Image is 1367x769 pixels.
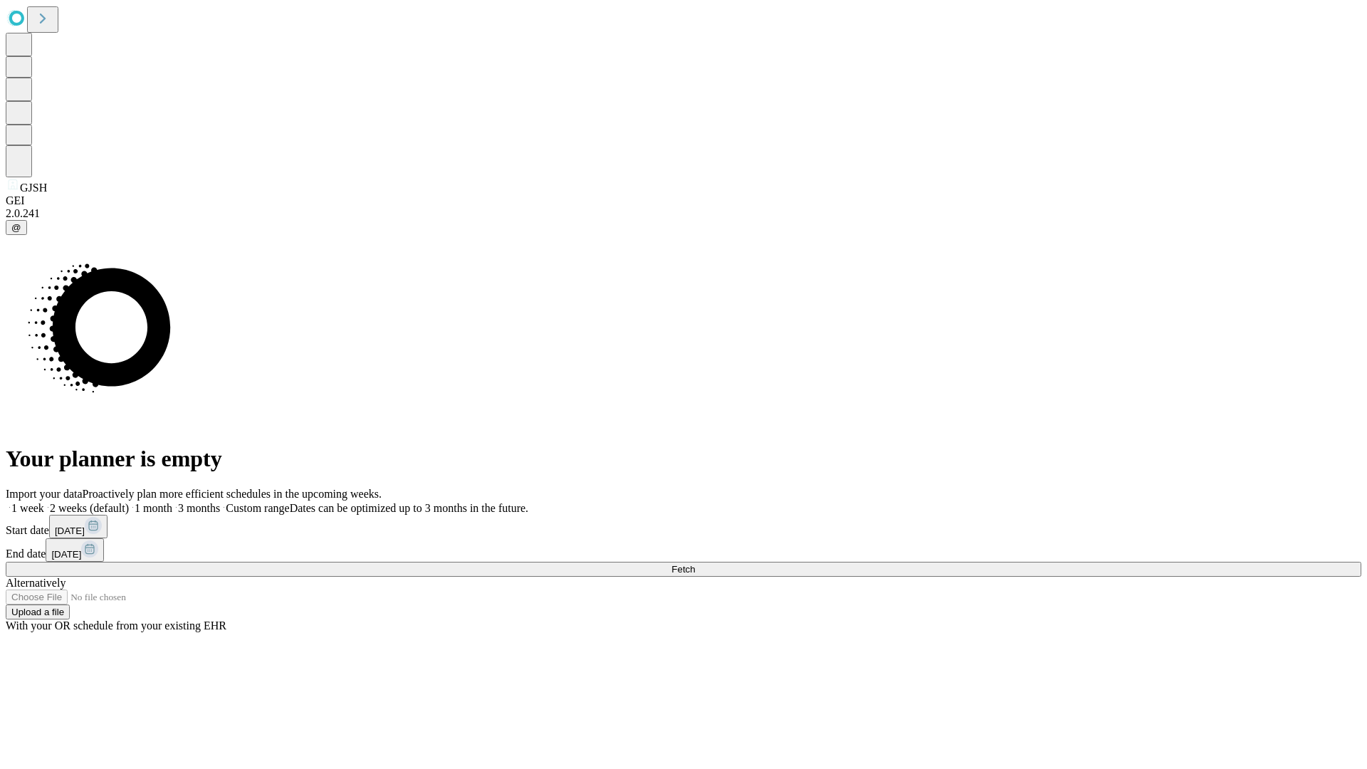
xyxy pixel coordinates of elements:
button: [DATE] [49,515,108,538]
span: 2 weeks (default) [50,502,129,514]
span: [DATE] [55,525,85,536]
span: 3 months [178,502,220,514]
span: Import your data [6,488,83,500]
div: End date [6,538,1361,562]
span: @ [11,222,21,233]
span: Custom range [226,502,289,514]
span: GJSH [20,182,47,194]
span: 1 week [11,502,44,514]
div: GEI [6,194,1361,207]
span: With your OR schedule from your existing EHR [6,619,226,632]
div: Start date [6,515,1361,538]
span: Fetch [671,564,695,575]
span: Dates can be optimized up to 3 months in the future. [290,502,528,514]
button: @ [6,220,27,235]
span: Alternatively [6,577,66,589]
h1: Your planner is empty [6,446,1361,472]
div: 2.0.241 [6,207,1361,220]
button: Fetch [6,562,1361,577]
span: 1 month [135,502,172,514]
button: [DATE] [46,538,104,562]
button: Upload a file [6,605,70,619]
span: [DATE] [51,549,81,560]
span: Proactively plan more efficient schedules in the upcoming weeks. [83,488,382,500]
